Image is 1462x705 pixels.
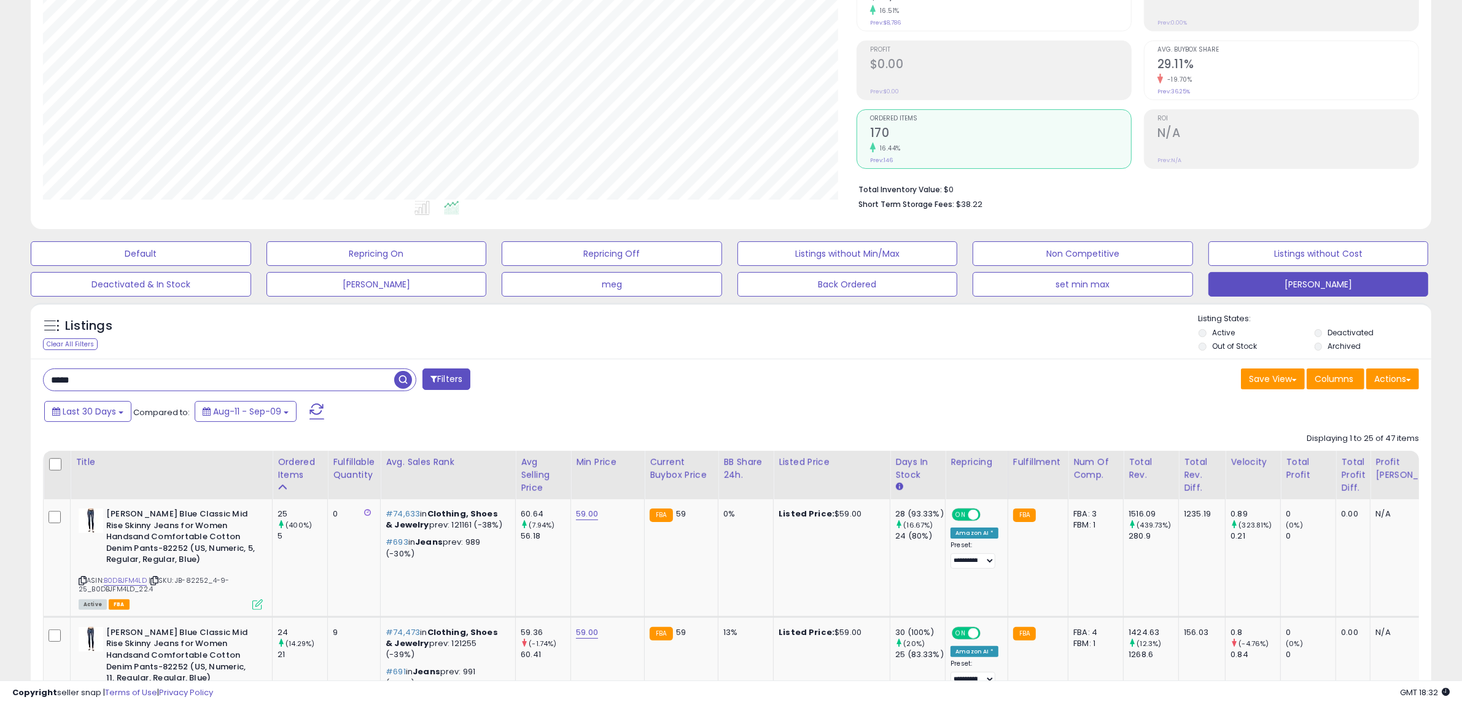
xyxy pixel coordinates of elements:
small: (439.73%) [1137,520,1171,530]
small: (400%) [286,520,312,530]
h5: Listings [65,317,112,335]
div: Total Profit Diff. [1341,456,1365,494]
small: Days In Stock. [895,481,903,493]
label: Archived [1328,341,1361,351]
small: 16.51% [876,6,900,15]
div: 9 [333,627,371,638]
div: Velocity [1231,456,1275,469]
small: (16.67%) [903,520,933,530]
label: Deactivated [1328,327,1374,338]
div: 59.36 [521,627,570,638]
div: Listed Price [779,456,885,469]
div: Repricing [951,456,1003,469]
a: Privacy Policy [159,687,213,698]
small: (-4.76%) [1238,639,1269,649]
a: 59.00 [576,626,598,639]
div: 0.84 [1231,649,1280,660]
div: 5 [278,531,327,542]
div: Total Rev. Diff. [1184,456,1220,494]
small: (0%) [1286,520,1303,530]
button: Default [31,241,251,266]
span: | SKU: JB-82252_4-9-25_B0DBJFM4LD_22.4 [79,575,229,594]
small: (14.29%) [286,639,314,649]
div: 24 (80%) [895,531,945,542]
small: Prev: 36.25% [1157,88,1190,95]
b: Short Term Storage Fees: [858,199,954,209]
div: 1268.6 [1129,649,1178,660]
b: Total Inventory Value: [858,184,942,195]
button: Save View [1241,368,1305,389]
div: 60.41 [521,649,570,660]
div: Profit [PERSON_NAME] [1375,456,1448,481]
div: FBM: 1 [1073,520,1114,531]
span: #74,473 [386,626,420,638]
h2: 170 [870,126,1131,142]
button: Aug-11 - Sep-09 [195,401,297,422]
span: OFF [979,628,998,638]
p: in prev: 121255 (-39%) [386,627,506,661]
div: 1516.09 [1129,508,1178,520]
div: 0 [1286,531,1336,542]
span: All listings currently available for purchase on Amazon [79,599,107,610]
div: Preset: [951,541,998,569]
div: 1424.63 [1129,627,1178,638]
div: 0.89 [1231,508,1280,520]
p: Listing States: [1199,313,1431,325]
div: 24 [278,627,327,638]
img: 31QHWyoLi4L._SL40_.jpg [79,508,103,533]
div: 0.8 [1231,627,1280,638]
div: 0.00 [1341,627,1361,638]
div: Title [76,456,267,469]
span: ROI [1157,115,1418,122]
div: FBA: 4 [1073,627,1114,638]
div: Total Rev. [1129,456,1173,481]
div: 21 [278,649,327,660]
span: OFF [979,510,998,520]
div: 0.00 [1341,508,1361,520]
div: 0 [1286,508,1336,520]
div: 56.18 [521,531,570,542]
small: Prev: N/A [1157,157,1181,164]
div: Total Profit [1286,456,1331,481]
button: Repricing On [266,241,487,266]
strong: Copyright [12,687,57,698]
b: Listed Price: [779,508,834,520]
div: Preset: [951,660,998,687]
div: ASIN: [79,508,263,609]
div: 13% [723,627,764,638]
button: set min max [973,272,1193,297]
button: Deactivated & In Stock [31,272,251,297]
div: Avg Selling Price [521,456,566,494]
div: Avg. Sales Rank [386,456,510,469]
button: [PERSON_NAME] [1208,272,1429,297]
small: (7.94%) [529,520,554,530]
div: FBA: 3 [1073,508,1114,520]
label: Active [1212,327,1235,338]
span: 59 [676,508,686,520]
button: Non Competitive [973,241,1193,266]
span: #691 [386,666,406,677]
span: FBA [109,599,130,610]
div: $59.00 [779,508,881,520]
span: Ordered Items [870,115,1131,122]
small: FBA [650,508,672,522]
span: $38.22 [956,198,982,210]
div: Fulfillable Quantity [333,456,375,481]
div: 25 (83.33%) [895,649,945,660]
small: -19.70% [1163,75,1192,84]
div: 156.03 [1184,627,1216,638]
small: Prev: $0.00 [870,88,899,95]
button: Actions [1366,368,1419,389]
p: in prev: 991 (-30%) [386,666,506,688]
div: N/A [1375,627,1444,638]
div: 30 (100%) [895,627,945,638]
b: [PERSON_NAME] Blue Classic Mid Rise Skinny Jeans for Women Handsand Comfortable Cotton Denim Pant... [106,627,255,687]
div: 280.9 [1129,531,1178,542]
small: 16.44% [876,144,901,153]
div: Min Price [576,456,639,469]
span: Clothing, Shoes & Jewelry [386,626,498,649]
span: Columns [1315,373,1353,385]
div: 25 [278,508,327,520]
span: #693 [386,536,408,548]
small: FBA [650,627,672,641]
